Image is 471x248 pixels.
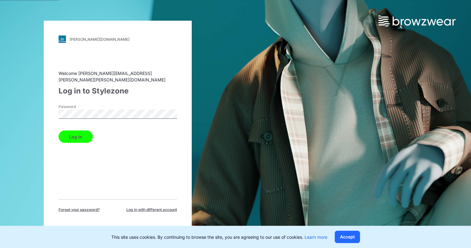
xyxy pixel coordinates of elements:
[59,130,93,143] button: Log in
[59,70,177,83] div: Welcome [PERSON_NAME][EMAIL_ADDRESS][PERSON_NAME][PERSON_NAME][DOMAIN_NAME]
[59,35,177,43] a: [PERSON_NAME][DOMAIN_NAME]
[59,207,100,213] span: Forget your password?
[70,37,129,42] div: [PERSON_NAME][DOMAIN_NAME]
[335,231,360,243] button: Accept
[59,35,66,43] img: svg+xml;base64,PHN2ZyB3aWR0aD0iMjgiIGhlaWdodD0iMjgiIHZpZXdCb3g9IjAgMCAyOCAyOCIgZmlsbD0ibm9uZSIgeG...
[111,234,327,240] p: This site uses cookies. By continuing to browse the site, you are agreeing to our use of cookies.
[126,207,177,213] span: Log in with different account
[59,85,177,97] div: Log in to Stylezone
[305,234,327,240] a: Learn more
[59,104,102,110] label: Password
[379,15,456,27] img: browzwear-logo.73288ffb.svg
